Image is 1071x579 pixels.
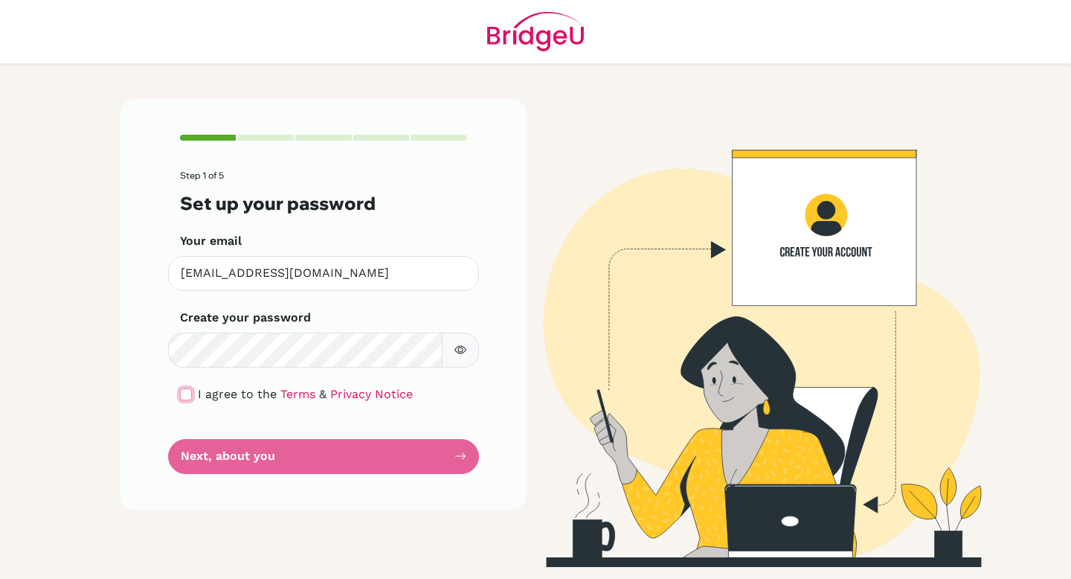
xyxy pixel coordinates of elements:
[198,387,277,401] span: I agree to the
[180,309,311,327] label: Create your password
[280,387,315,401] a: Terms
[180,232,242,250] label: Your email
[180,170,224,181] span: Step 1 of 5
[319,387,327,401] span: &
[168,256,479,291] input: Insert your email*
[330,387,413,401] a: Privacy Notice
[180,193,467,214] h3: Set up your password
